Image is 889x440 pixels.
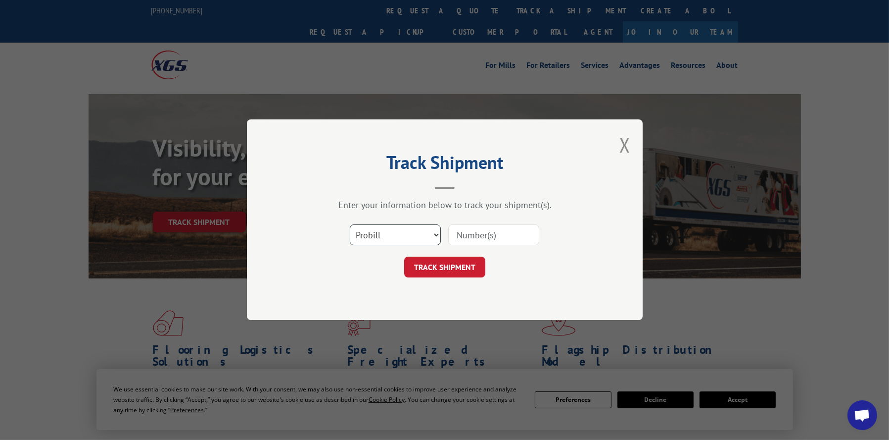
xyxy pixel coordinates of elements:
button: TRACK SHIPMENT [404,257,485,278]
button: Close modal [619,132,630,158]
input: Number(s) [448,225,539,246]
div: Open chat [847,400,877,430]
h2: Track Shipment [296,156,593,174]
div: Enter your information below to track your shipment(s). [296,200,593,211]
